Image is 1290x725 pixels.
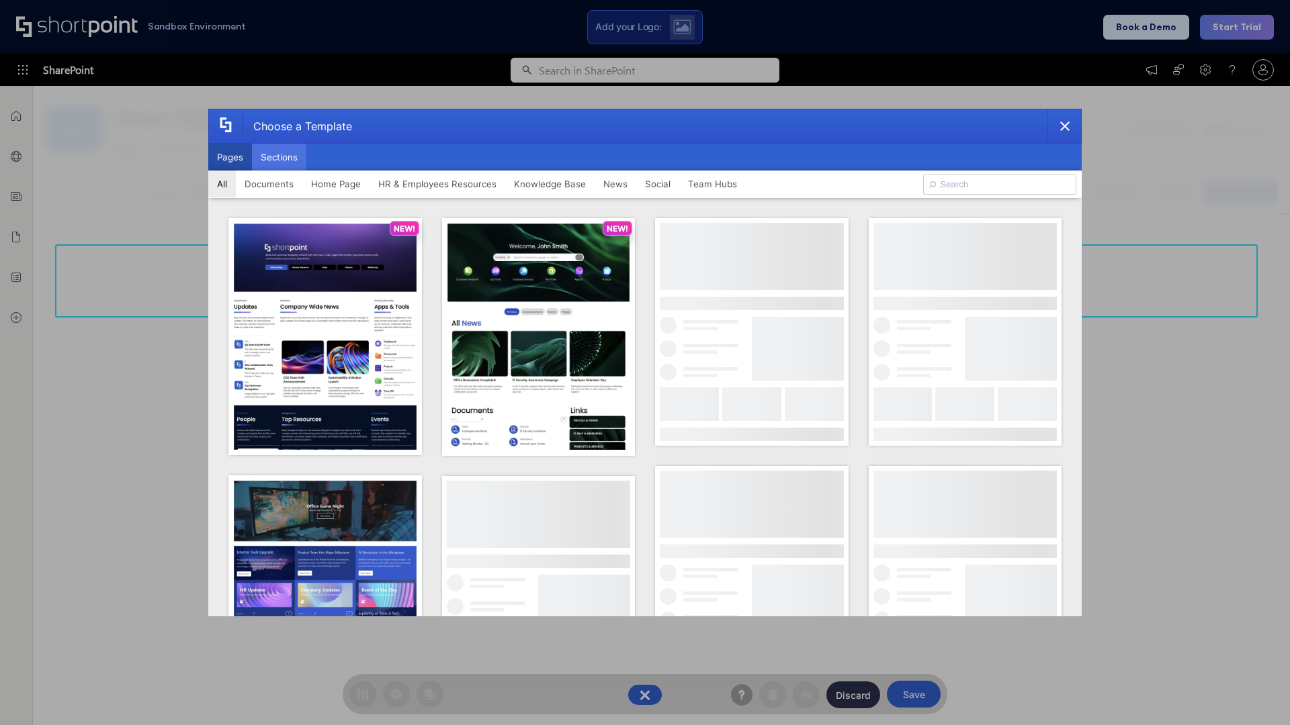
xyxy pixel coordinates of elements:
button: Social [636,171,679,197]
button: Knowledge Base [505,171,595,197]
p: NEW! [607,224,628,234]
p: NEW! [394,224,415,234]
button: All [208,171,236,197]
div: template selector [208,109,1082,616]
button: Team Hubs [679,171,746,197]
button: News [595,171,636,197]
input: Search [923,175,1076,195]
button: HR & Employees Resources [370,171,505,197]
div: Choose a Template [243,109,352,143]
iframe: Chat Widget [1223,661,1290,725]
button: Sections [252,144,306,171]
button: Documents [236,171,302,197]
button: Home Page [302,171,370,197]
button: Pages [208,144,252,171]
